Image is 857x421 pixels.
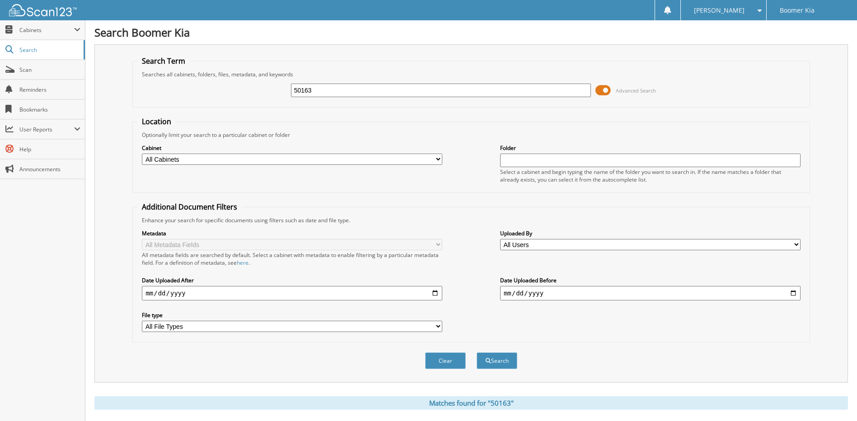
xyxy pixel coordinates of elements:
span: Search [19,46,79,54]
legend: Additional Document Filters [137,202,242,212]
div: Optionally limit your search to a particular cabinet or folder [137,131,805,139]
label: Metadata [142,229,442,237]
input: end [500,286,801,300]
div: Matches found for "50163" [94,396,848,410]
div: Searches all cabinets, folders, files, metadata, and keywords [137,70,805,78]
span: [PERSON_NAME] [694,8,745,13]
label: Uploaded By [500,229,801,237]
span: Scan [19,66,80,74]
a: here [237,259,248,267]
legend: Search Term [137,56,190,66]
span: Help [19,145,80,153]
span: Reminders [19,86,80,94]
label: Date Uploaded After [142,276,442,284]
h1: Search Boomer Kia [94,25,848,40]
legend: Location [137,117,176,126]
span: Advanced Search [616,87,656,94]
div: Select a cabinet and begin typing the name of the folder you want to search in. If the name match... [500,168,801,183]
span: Bookmarks [19,106,80,113]
span: User Reports [19,126,74,133]
span: Announcements [19,165,80,173]
span: Boomer Kia [780,8,815,13]
div: Enhance your search for specific documents using filters such as date and file type. [137,216,805,224]
button: Search [477,352,517,369]
label: File type [142,311,442,319]
button: Clear [425,352,466,369]
div: All metadata fields are searched by default. Select a cabinet with metadata to enable filtering b... [142,251,442,267]
label: Cabinet [142,144,442,152]
label: Folder [500,144,801,152]
img: scan123-logo-white.svg [9,4,77,16]
span: Cabinets [19,26,74,34]
input: start [142,286,442,300]
label: Date Uploaded Before [500,276,801,284]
